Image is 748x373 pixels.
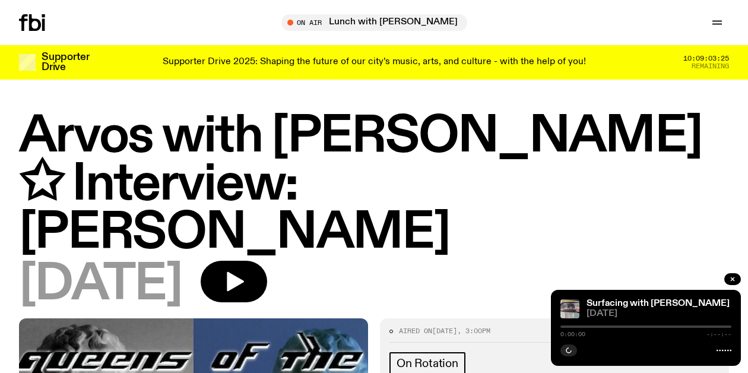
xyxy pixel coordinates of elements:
span: -:--:-- [706,331,731,337]
a: Surfacing with [PERSON_NAME] [587,299,730,308]
button: On AirLunch with [PERSON_NAME] [281,14,467,31]
span: Aired on [399,326,432,336]
h3: Supporter Drive [42,52,89,72]
span: [DATE] [19,261,182,309]
span: 0:00:00 [560,331,585,337]
span: , 3:00pm [457,326,490,336]
p: Supporter Drive 2025: Shaping the future of our city’s music, arts, and culture - with the help o... [163,57,586,68]
h1: Arvos with [PERSON_NAME] ✩ Interview: [PERSON_NAME] [19,113,729,257]
span: [DATE] [432,326,457,336]
span: 10:09:03:25 [683,55,729,62]
span: On Rotation [397,357,458,370]
span: [DATE] [587,309,731,318]
span: Remaining [692,63,729,69]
